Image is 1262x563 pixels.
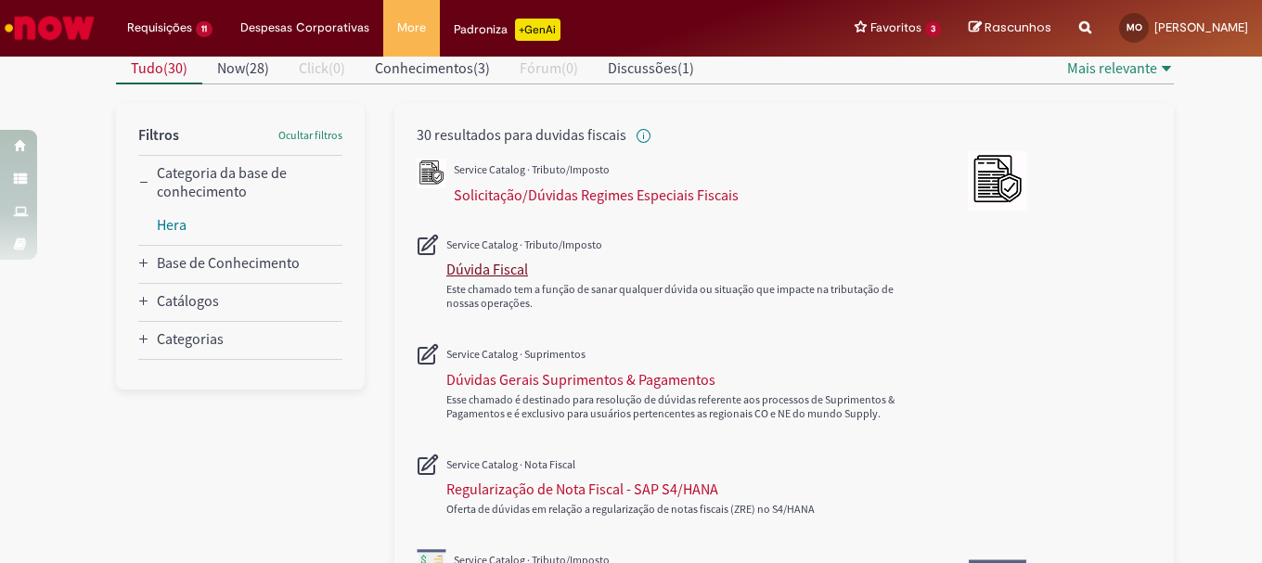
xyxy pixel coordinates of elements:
span: 3 [925,21,941,37]
img: ServiceNow [2,9,97,46]
span: More [397,19,426,37]
span: Despesas Corporativas [240,19,369,37]
div: Padroniza [454,19,560,41]
a: Rascunhos [969,19,1051,37]
span: Rascunhos [985,19,1051,36]
span: Requisições [127,19,192,37]
p: +GenAi [515,19,560,41]
span: MO [1127,21,1142,33]
span: 11 [196,21,212,37]
span: Favoritos [870,19,921,37]
span: [PERSON_NAME] [1154,19,1248,35]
